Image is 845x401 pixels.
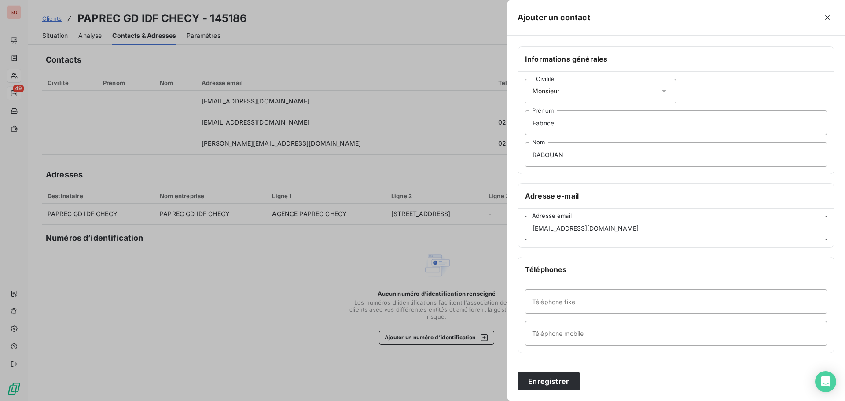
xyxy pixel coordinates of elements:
[815,371,836,392] div: Open Intercom Messenger
[518,11,591,24] h5: Ajouter un contact
[525,142,827,167] input: placeholder
[533,87,559,96] span: Monsieur
[525,289,827,314] input: placeholder
[525,54,827,64] h6: Informations générales
[525,321,827,346] input: placeholder
[525,216,827,240] input: placeholder
[518,372,580,390] button: Enregistrer
[525,110,827,135] input: placeholder
[525,191,827,201] h6: Adresse e-mail
[525,264,827,275] h6: Téléphones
